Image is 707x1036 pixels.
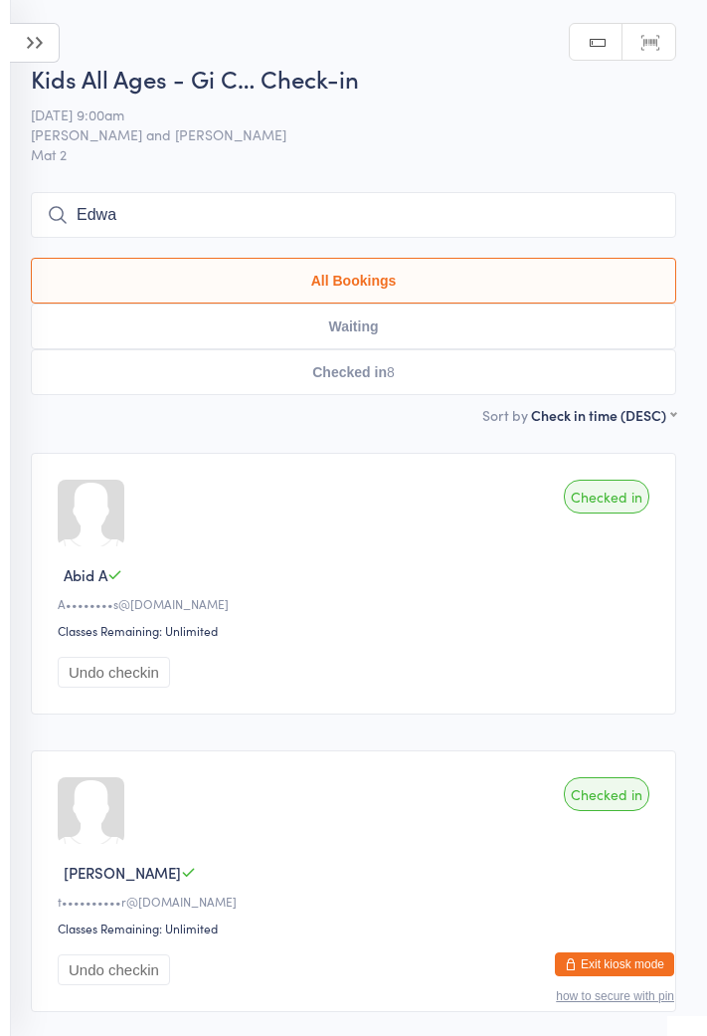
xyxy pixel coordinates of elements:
[556,989,674,1003] button: how to secure with pin
[31,304,676,349] button: Waiting
[64,862,181,883] span: [PERSON_NAME]
[564,777,649,811] div: Checked in
[31,349,676,395] button: Checked in8
[58,893,655,910] div: t••••••••••r@[DOMAIN_NAME]
[555,952,674,976] button: Exit kiosk mode
[387,364,395,380] div: 8
[31,258,676,304] button: All Bookings
[564,480,649,514] div: Checked in
[58,954,170,985] button: Undo checkin
[31,124,645,144] span: [PERSON_NAME] and [PERSON_NAME]
[58,920,655,936] div: Classes Remaining: Unlimited
[64,564,107,585] span: Abid A
[31,62,676,95] h2: Kids All Ages - Gi C… Check-in
[31,104,645,124] span: [DATE] 9:00am
[31,144,676,164] span: Mat 2
[58,595,655,612] div: A••••••••s@[DOMAIN_NAME]
[58,657,170,688] button: Undo checkin
[482,405,528,425] label: Sort by
[531,405,676,425] div: Check in time (DESC)
[31,192,676,238] input: Search
[58,622,655,639] div: Classes Remaining: Unlimited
